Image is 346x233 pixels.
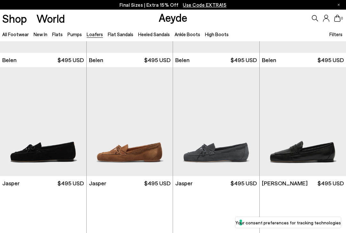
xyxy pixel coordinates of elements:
span: $495 USD [231,56,257,64]
a: All Footwear [2,31,29,37]
label: Your consent preferences for tracking technologies [235,219,341,226]
span: Belen [2,56,17,64]
img: Jasper Moccasin Loafers [87,67,173,176]
a: New In [34,31,47,37]
p: Final Sizes | Extra 15% Off [120,1,227,9]
a: Jasper $495 USD [173,176,259,190]
span: Jasper [89,179,106,187]
a: Loafers [87,31,103,37]
a: Belen $495 USD [173,53,259,67]
button: Your consent preferences for tracking technologies [235,217,341,228]
a: High Boots [205,31,229,37]
a: World [36,13,65,24]
span: 0 [341,17,344,20]
span: Belen [262,56,276,64]
a: Ankle Boots [175,31,200,37]
span: Filters [329,31,342,37]
span: $495 USD [144,179,170,187]
span: $495 USD [318,179,344,187]
a: Heeled Sandals [138,31,170,37]
a: Pumps [67,31,82,37]
a: Aeyde [159,11,187,24]
span: [PERSON_NAME] [262,179,308,187]
a: Flats [52,31,63,37]
span: Jasper [2,179,20,187]
span: Jasper [175,179,193,187]
a: 0 [334,15,341,22]
span: $495 USD [58,179,84,187]
span: $495 USD [58,56,84,64]
span: Belen [175,56,190,64]
img: Jasper Moccasin Loafers [173,67,259,176]
a: Shop [2,13,27,24]
a: Jasper $495 USD [87,176,173,190]
span: Belen [89,56,103,64]
span: $495 USD [144,56,170,64]
a: Belen $495 USD [87,53,173,67]
span: Navigate to /collections/ss25-final-sizes [183,2,226,8]
span: $495 USD [231,179,257,187]
a: Flat Sandals [108,31,133,37]
span: $495 USD [318,56,344,64]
